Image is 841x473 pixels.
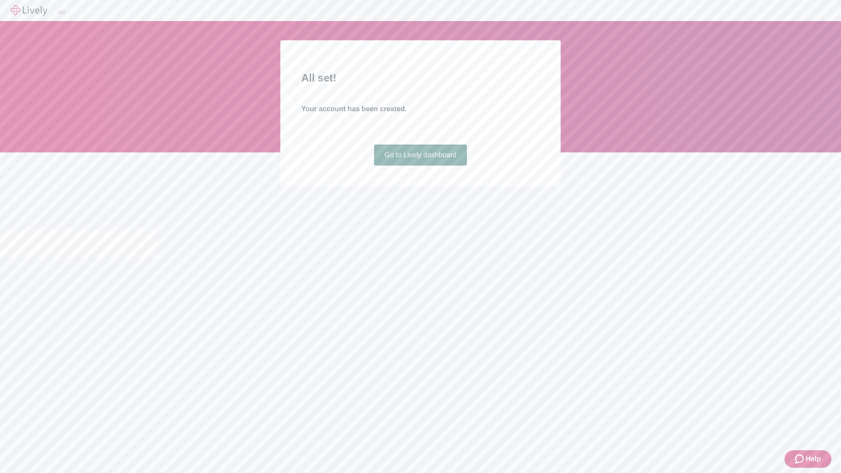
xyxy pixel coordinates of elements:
[806,454,821,464] span: Help
[58,11,65,14] button: Log out
[374,145,467,166] a: Go to Lively dashboard
[301,104,540,114] h4: Your account has been created.
[11,5,47,16] img: Lively
[301,70,540,86] h2: All set!
[784,450,831,468] button: Zendesk support iconHelp
[795,454,806,464] svg: Zendesk support icon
